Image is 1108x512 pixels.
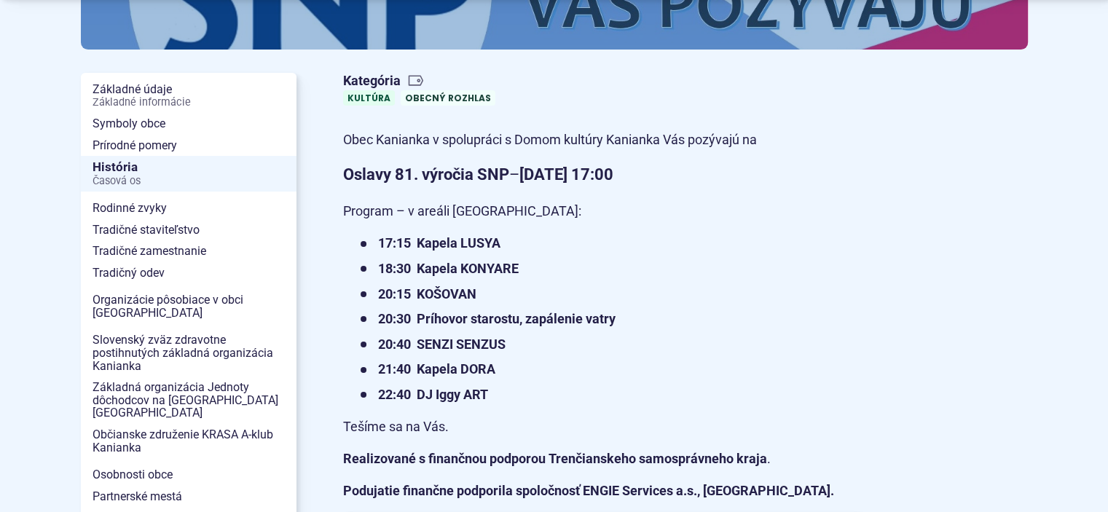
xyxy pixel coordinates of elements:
[378,361,495,377] strong: 21:40 Kapela DORA
[81,377,296,424] a: Základná organizácia Jednoty dôchodcov na [GEOGRAPHIC_DATA] [GEOGRAPHIC_DATA]
[81,424,296,458] a: Občianske združenie KRASA A-klub Kanianka
[81,329,296,377] a: Slovenský zväz zdravotne postihnutých základná organizácia Kanianka
[378,235,500,251] strong: 17:15 Kapela LUSYA
[81,219,296,241] a: Tradičné staviteľstvo
[343,129,860,151] p: Obec Kanianka v spolupráci s Domom kultúry Kanianka Vás pozývajú na
[378,261,519,276] strong: 18:30 Kapela KONYARE
[343,161,860,188] p: –
[93,79,285,113] span: Základné údaje
[93,97,285,109] span: Základné informácie
[343,73,501,90] span: Kategória
[81,464,296,486] a: Osobnosti obce
[519,165,613,184] strong: [DATE] 17:00
[343,416,860,438] p: Tešíme sa na Vás.
[401,90,495,106] a: Obecný rozhlas
[81,197,296,219] a: Rodinné zvyky
[93,262,285,284] span: Tradičný odev
[378,336,506,352] strong: 20:40 SENZI SENZUS
[93,424,285,458] span: Občianske združenie KRASA A-klub Kanianka
[343,451,767,466] strong: Realizované s finančnou podporou Trenčianskeho samosprávneho kraja
[93,289,285,323] span: Organizácie pôsobiace v obci [GEOGRAPHIC_DATA]
[93,197,285,219] span: Rodinné zvyky
[81,156,296,192] a: HistóriaČasová os
[343,90,395,106] a: Kultúra
[93,240,285,262] span: Tradičné zamestnanie
[93,486,285,508] span: Partnerské mestá
[93,219,285,241] span: Tradičné staviteľstvo
[378,387,488,402] strong: 22:40 DJ Iggy ART
[343,483,834,498] strong: Podujatie finančne podporila spoločnosť ENGIE Services a.s., [GEOGRAPHIC_DATA].
[93,156,285,192] span: História
[81,486,296,508] a: Partnerské mestá
[93,464,285,486] span: Osobnosti obce
[81,240,296,262] a: Tradičné zamestnanie
[93,113,285,135] span: Symboly obce
[343,448,860,470] p: .
[343,165,509,184] strong: Oslavy 81. výročia SNP
[93,135,285,157] span: Prírodné pomery
[378,286,476,302] strong: 20:15 KOŠOVAN
[81,79,296,113] a: Základné údajeZákladné informácie
[93,176,285,187] span: Časová os
[81,135,296,157] a: Prírodné pomery
[93,377,285,424] span: Základná organizácia Jednoty dôchodcov na [GEOGRAPHIC_DATA] [GEOGRAPHIC_DATA]
[81,289,296,323] a: Organizácie pôsobiace v obci [GEOGRAPHIC_DATA]
[343,200,860,223] p: Program – v areáli [GEOGRAPHIC_DATA]:
[93,329,285,377] span: Slovenský zväz zdravotne postihnutých základná organizácia Kanianka
[378,311,616,326] strong: 20:30 Príhovor starostu, zapálenie vatry
[81,262,296,284] a: Tradičný odev
[81,113,296,135] a: Symboly obce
